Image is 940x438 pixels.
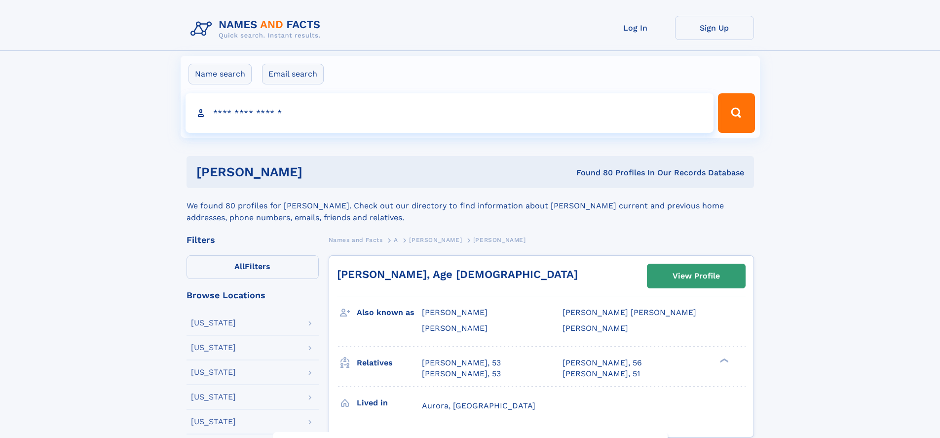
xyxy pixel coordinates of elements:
a: Sign Up [675,16,754,40]
a: View Profile [647,264,745,288]
div: Found 80 Profiles In Our Records Database [439,167,744,178]
label: Filters [187,255,319,279]
a: [PERSON_NAME], 53 [422,368,501,379]
span: Aurora, [GEOGRAPHIC_DATA] [422,401,535,410]
a: [PERSON_NAME], 53 [422,358,501,368]
div: View Profile [673,265,720,287]
div: [US_STATE] [191,393,236,401]
button: Search Button [718,93,754,133]
a: Names and Facts [329,234,383,246]
a: A [394,234,398,246]
div: Browse Locations [187,291,319,300]
span: [PERSON_NAME] [422,308,488,317]
h3: Lived in [357,395,422,411]
span: All [234,262,245,271]
a: [PERSON_NAME], Age [DEMOGRAPHIC_DATA] [337,268,578,280]
span: [PERSON_NAME] [563,323,628,333]
div: We found 80 profiles for [PERSON_NAME]. Check out our directory to find information about [PERSON... [187,188,754,224]
h3: Also known as [357,304,422,321]
a: Log In [596,16,675,40]
h3: Relatives [357,355,422,371]
input: search input [186,93,714,133]
label: Email search [262,64,324,84]
div: [US_STATE] [191,319,236,327]
a: [PERSON_NAME] [409,234,462,246]
div: [US_STATE] [191,368,236,376]
div: Filters [187,236,319,244]
span: [PERSON_NAME] [409,237,462,243]
div: [US_STATE] [191,344,236,352]
span: [PERSON_NAME] [473,237,526,243]
h1: [PERSON_NAME] [196,166,440,178]
div: [US_STATE] [191,418,236,426]
span: [PERSON_NAME] [PERSON_NAME] [563,308,696,317]
img: Logo Names and Facts [187,16,329,42]
div: ❯ [717,357,729,363]
label: Name search [188,64,252,84]
a: [PERSON_NAME], 56 [563,358,642,368]
span: [PERSON_NAME] [422,323,488,333]
span: A [394,237,398,243]
a: [PERSON_NAME], 51 [563,368,640,379]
